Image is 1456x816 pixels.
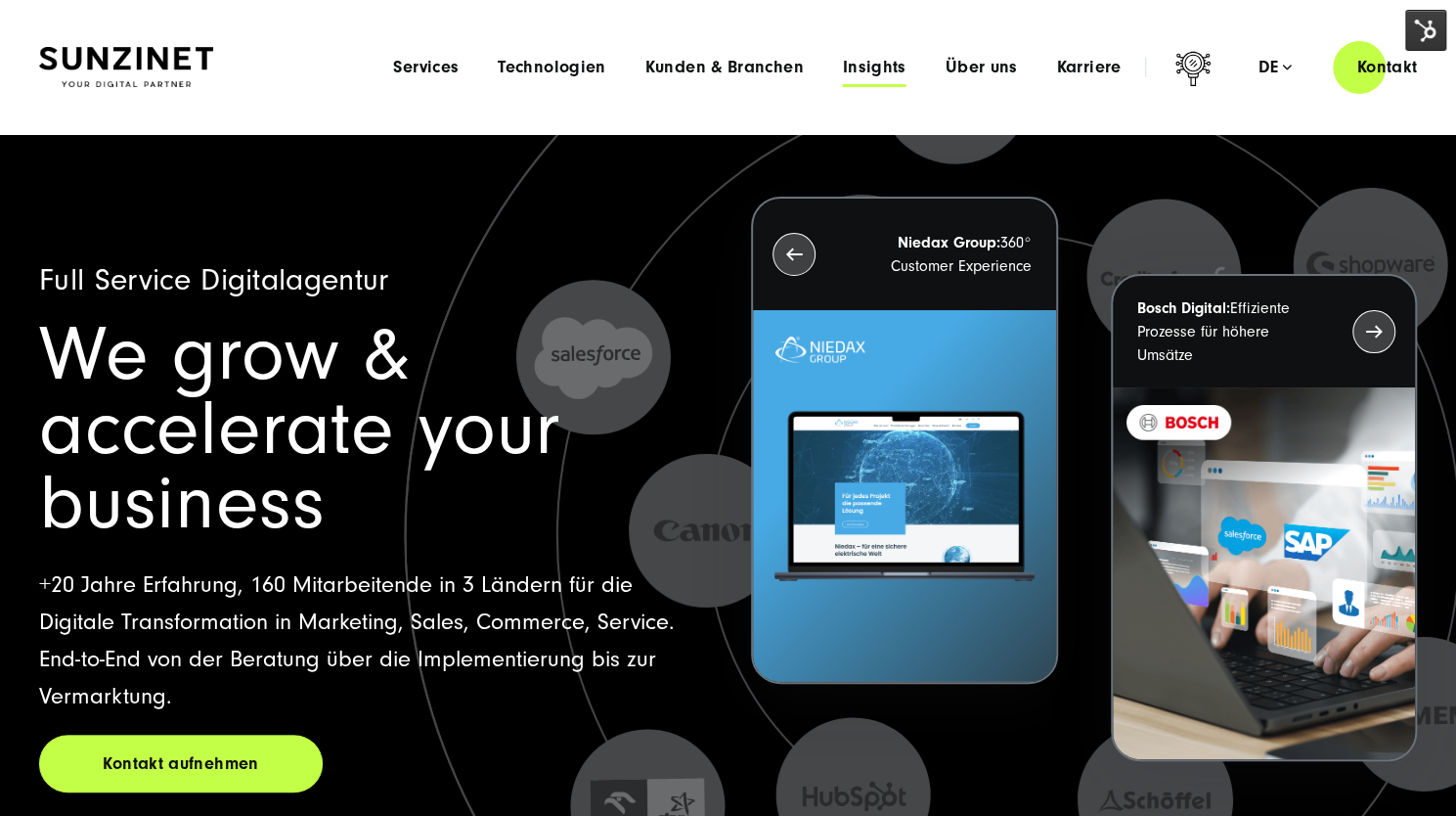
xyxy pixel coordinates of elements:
[753,310,1055,682] img: Letztes Projekt von Niedax. Ein Laptop auf dem die Niedax Website geöffnet ist, auf blauem Hinter...
[1333,39,1440,95] a: Kontakt
[39,567,705,715] p: +20 Jahre Erfahrung, 160 Mitarbeitende in 3 Ländern für die Digitale Transformation in Marketing,...
[1056,58,1121,77] a: Karriere
[1137,296,1317,367] p: Effiziente Prozesse für höhere Umsätze
[1257,58,1292,77] div: de
[39,735,323,793] a: Kontakt aufnehmen
[39,318,705,541] h1: We grow & accelerate your business
[1111,274,1417,761] button: Bosch Digital:Effiziente Prozesse für höhere Umsätze BOSCH - Kundeprojekt - Digital Transformatio...
[39,262,389,297] span: Full Service Digitalagentur
[851,231,1031,278] p: 360° Customer Experience
[946,58,1018,77] a: Über uns
[1137,299,1230,317] strong: Bosch Digital:
[1405,10,1446,51] img: HubSpot Tools-Menüschalter
[751,197,1057,684] button: Niedax Group:360° Customer Experience Letztes Projekt von Niedax. Ein Laptop auf dem die Niedax W...
[498,58,605,77] a: Technologien
[39,47,213,88] img: SUNZINET Full Service Digital Agentur
[898,234,1000,251] strong: Niedax Group:
[843,58,906,77] a: Insights
[645,58,804,77] a: Kunden & Branchen
[1113,387,1415,759] img: BOSCH - Kundeprojekt - Digital Transformation Agentur SUNZINET
[393,58,459,77] a: Services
